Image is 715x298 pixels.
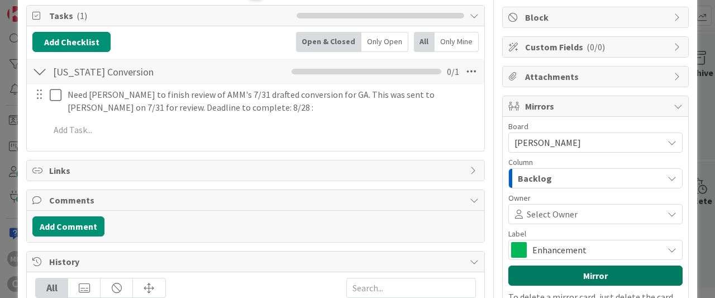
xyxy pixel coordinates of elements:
div: All [36,278,68,297]
span: Select Owner [527,207,578,221]
button: Add Comment [32,216,104,236]
span: Block [525,11,668,24]
span: ( 0/0 ) [587,41,605,53]
input: Add Checklist... [49,62,235,82]
span: Owner [508,194,531,202]
button: Backlog [508,168,683,188]
span: Label [508,230,526,238]
p: Need [PERSON_NAME] to finish review of AMM's 7/31 drafted conversion for GA. This was sent to [PE... [68,88,476,113]
span: Links [49,164,464,177]
span: Enhancement [532,242,657,258]
span: Column [508,158,533,166]
input: Search... [346,278,476,298]
div: Open & Closed [296,32,361,52]
span: Mirrors [525,100,668,113]
span: [PERSON_NAME] [514,137,581,148]
span: Comments [49,193,464,207]
div: Only Open [361,32,408,52]
span: Tasks [49,9,291,22]
span: Backlog [518,171,552,186]
button: Mirror [508,266,683,286]
span: Board [508,122,528,130]
button: Add Checklist [32,32,111,52]
div: All [414,32,435,52]
span: ( 1 ) [77,10,87,21]
span: History [49,255,464,268]
span: 0 / 1 [447,65,459,78]
div: Only Mine [435,32,479,52]
span: Attachments [525,70,668,83]
span: Custom Fields [525,40,668,54]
